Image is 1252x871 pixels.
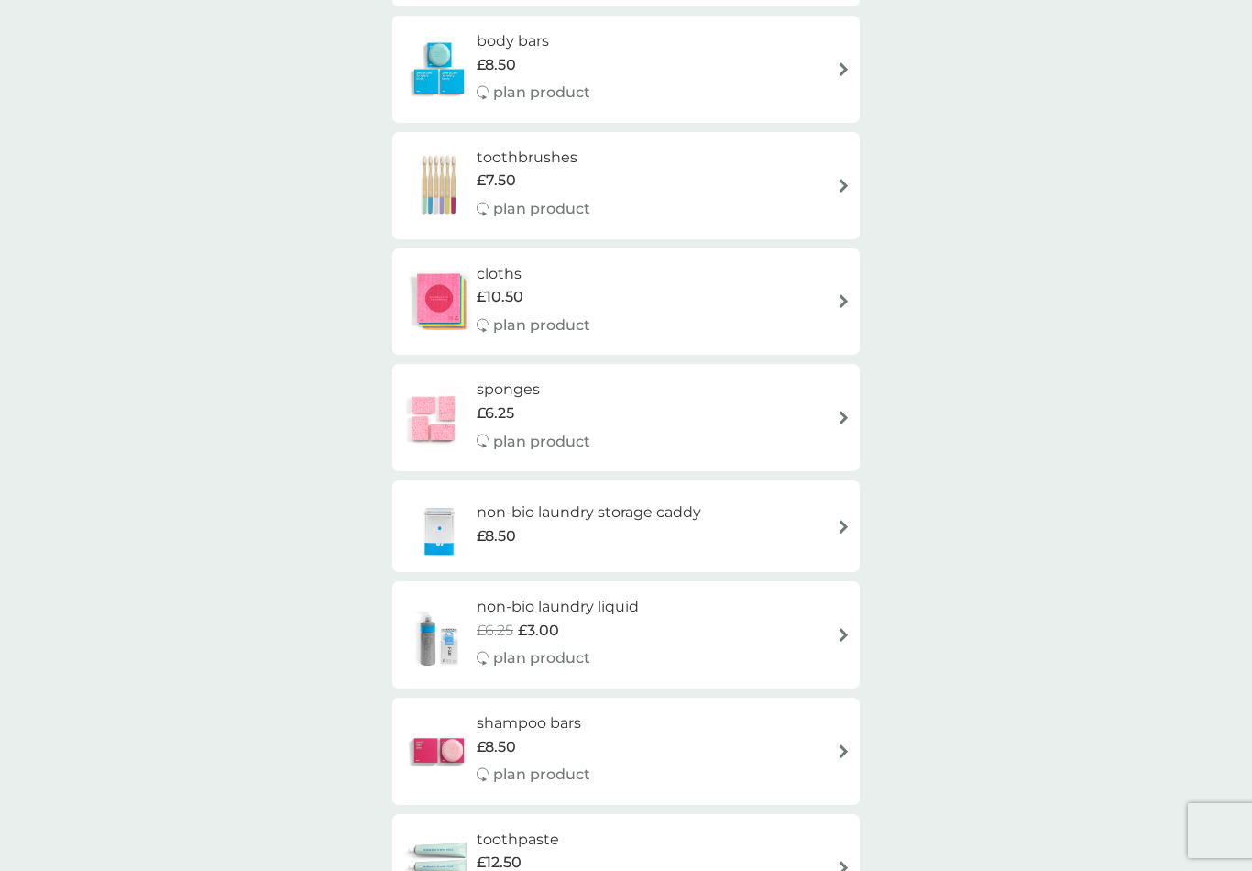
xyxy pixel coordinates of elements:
img: arrow right [837,62,851,76]
img: body bars [401,37,477,101]
p: plan product [493,314,590,337]
span: £8.50 [477,53,516,77]
h6: non-bio laundry storage caddy [477,501,701,524]
p: plan product [493,197,590,221]
img: non-bio laundry storage caddy [401,494,477,558]
span: £7.50 [477,169,516,193]
span: £6.25 [477,402,514,425]
img: shampoo bars [401,719,477,783]
img: arrow right [837,179,851,193]
h6: toothbrushes [477,146,590,170]
span: £8.50 [477,524,516,548]
img: arrow right [837,744,851,758]
h6: cloths [477,262,590,286]
p: plan product [493,81,590,105]
span: £3.00 [518,619,559,643]
span: £10.50 [477,285,523,309]
img: arrow right [837,628,851,642]
h6: body bars [477,29,590,53]
img: arrow right [837,520,851,534]
img: arrow right [837,411,851,424]
h6: toothpaste [477,828,590,852]
h6: non-bio laundry liquid [477,595,639,619]
img: non-bio laundry liquid [401,603,477,667]
img: toothbrushes [401,153,477,217]
h6: shampoo bars [477,711,590,735]
img: arrow right [837,294,851,308]
img: cloths [401,270,477,334]
img: sponges [401,386,466,450]
span: £8.50 [477,735,516,759]
p: plan product [493,430,590,454]
h6: sponges [477,378,590,402]
span: £6.25 [477,619,513,643]
p: plan product [493,763,590,787]
p: plan product [493,646,590,670]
